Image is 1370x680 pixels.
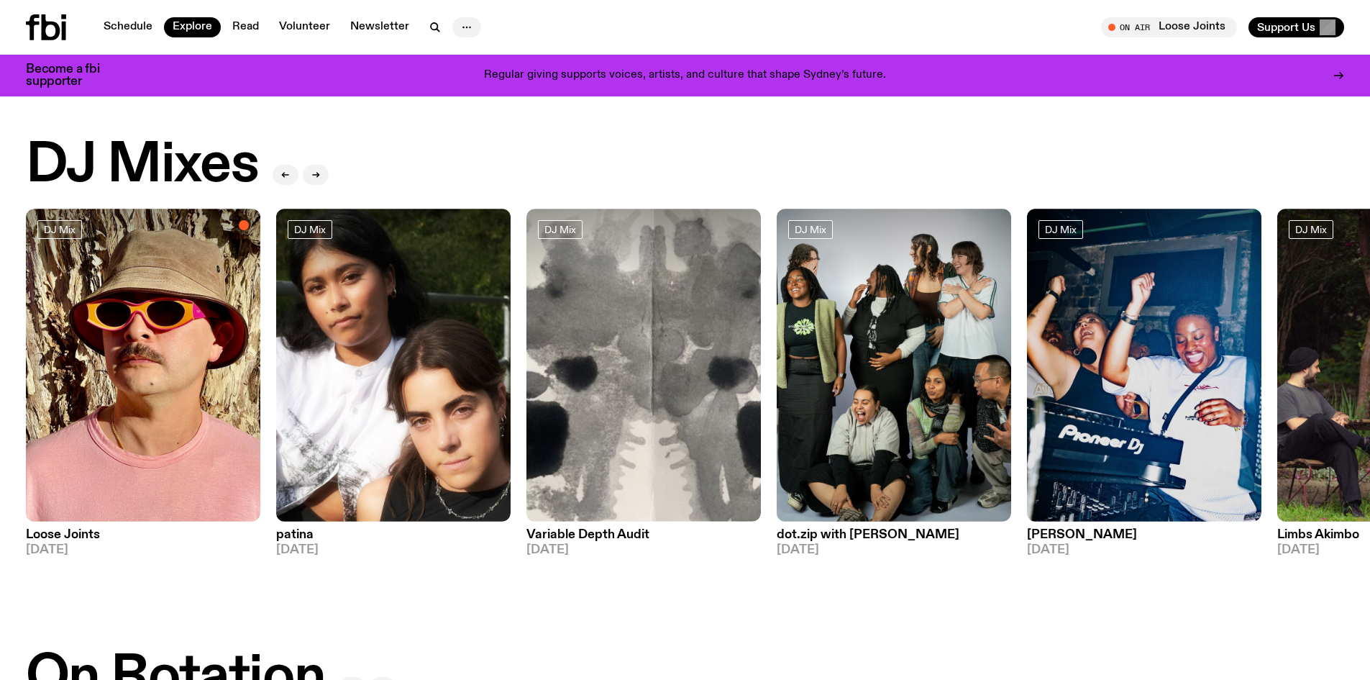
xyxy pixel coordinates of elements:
h3: patina [276,529,511,541]
span: DJ Mix [44,224,76,235]
a: Explore [164,17,221,37]
img: Tyson stands in front of a paperbark tree wearing orange sunglasses, a suede bucket hat and a pin... [26,209,260,522]
a: Read [224,17,268,37]
a: Variable Depth Audit[DATE] [526,522,761,556]
span: Support Us [1257,21,1315,34]
span: DJ Mix [1295,224,1327,235]
span: [DATE] [276,544,511,556]
a: Schedule [95,17,161,37]
a: [PERSON_NAME][DATE] [1027,522,1261,556]
a: DJ Mix [1289,220,1333,239]
h3: [PERSON_NAME] [1027,529,1261,541]
h3: Variable Depth Audit [526,529,761,541]
img: A black and white Rorschach [526,209,761,522]
a: DJ Mix [1038,220,1083,239]
a: DJ Mix [37,220,82,239]
h2: DJ Mixes [26,138,258,193]
button: Support Us [1248,17,1344,37]
span: [DATE] [1027,544,1261,556]
span: [DATE] [777,544,1011,556]
span: [DATE] [526,544,761,556]
button: On AirLoose Joints [1101,17,1237,37]
a: DJ Mix [538,220,583,239]
h3: Become a fbi supporter [26,63,118,88]
h3: Loose Joints [26,529,260,541]
h3: dot.zip with [PERSON_NAME] [777,529,1011,541]
a: patina[DATE] [276,522,511,556]
a: Newsletter [342,17,418,37]
a: Loose Joints[DATE] [26,522,260,556]
a: dot.zip with [PERSON_NAME][DATE] [777,522,1011,556]
span: DJ Mix [544,224,576,235]
a: Volunteer [270,17,339,37]
span: DJ Mix [795,224,826,235]
span: DJ Mix [294,224,326,235]
span: DJ Mix [1045,224,1077,235]
a: DJ Mix [788,220,833,239]
a: DJ Mix [288,220,332,239]
p: Regular giving supports voices, artists, and culture that shape Sydney’s future. [484,69,886,82]
span: [DATE] [26,544,260,556]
